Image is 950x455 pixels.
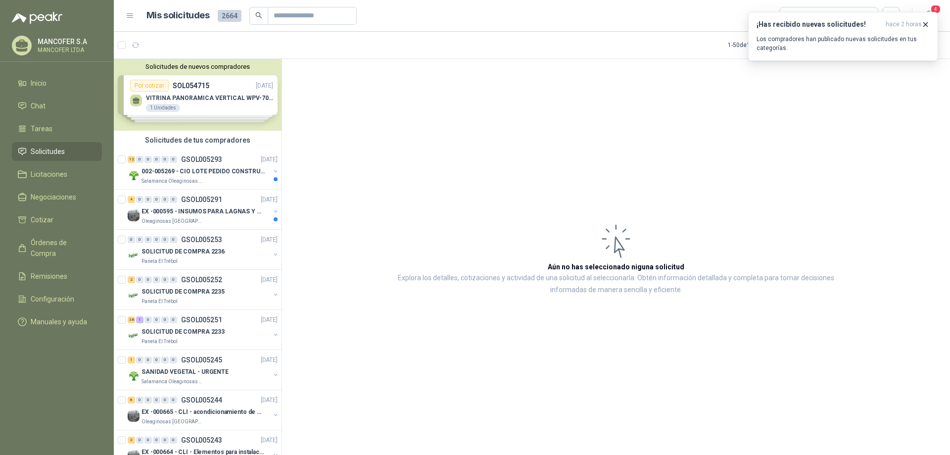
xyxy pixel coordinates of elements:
div: Solicitudes de tus compradores [114,131,282,150]
span: Manuales y ayuda [31,316,87,327]
span: Remisiones [31,271,67,282]
img: Company Logo [128,370,140,382]
div: 0 [144,356,152,363]
button: Solicitudes de nuevos compradores [118,63,278,70]
p: GSOL005291 [181,196,222,203]
a: Remisiones [12,267,102,286]
p: SOLICITUD DE COMPRA 2235 [142,287,225,297]
p: [DATE] [261,195,278,204]
div: 3 [128,437,135,444]
p: GSOL005244 [181,397,222,404]
div: 6 [128,397,135,404]
img: Company Logo [128,169,140,181]
div: 0 [144,236,152,243]
span: 2664 [218,10,241,22]
p: Los compradores han publicado nuevas solicitudes en tus categorías. [757,35,930,52]
div: 0 [170,316,177,323]
span: Cotizar [31,214,53,225]
div: 0 [136,236,143,243]
a: Manuales y ayuda [12,312,102,331]
div: 0 [161,397,169,404]
h3: Aún no has seleccionado niguna solicitud [548,261,684,272]
h3: ¡Has recibido nuevas solicitudes! [757,20,882,29]
p: [DATE] [261,436,278,445]
div: 0 [161,196,169,203]
div: 0 [161,156,169,163]
div: 1 [136,316,143,323]
p: MANCOFER S.A [38,38,99,45]
a: 38 1 0 0 0 0 GSOL005251[DATE] Company LogoSOLICITUD DE COMPRA 2233Panela El Trébol [128,314,280,346]
span: Configuración [31,294,74,304]
span: Tareas [31,123,52,134]
div: 0 [161,236,169,243]
div: 0 [170,156,177,163]
div: 0 [128,236,135,243]
p: 002-005269 - CIO LOTE PEDIDO CONSTRUCCION [142,167,265,176]
p: GSOL005245 [181,356,222,363]
div: 0 [136,276,143,283]
div: 0 [153,196,160,203]
a: 4 0 0 0 0 0 GSOL005291[DATE] Company LogoEX -000595 - INSUMOS PARA LAGNAS Y OFICINAS PLANTAOleagi... [128,194,280,225]
img: Company Logo [128,250,140,261]
p: SOLICITUD DE COMPRA 2236 [142,247,225,256]
div: 0 [136,356,143,363]
div: 1 [128,356,135,363]
span: hace 2 horas [886,20,922,29]
p: GSOL005293 [181,156,222,163]
p: Salamanca Oleaginosas SAS [142,177,204,185]
div: 0 [153,316,160,323]
p: [DATE] [261,355,278,365]
div: 0 [144,276,152,283]
div: 0 [153,356,160,363]
span: 4 [930,4,941,14]
p: EX -000595 - INSUMOS PARA LAGNAS Y OFICINAS PLANTA [142,207,265,216]
p: MANCOFER LTDA [38,47,99,53]
span: search [255,12,262,19]
p: GSOL005252 [181,276,222,283]
a: Cotizar [12,210,102,229]
span: Licitaciones [31,169,67,180]
h1: Mis solicitudes [146,8,210,23]
p: [DATE] [261,235,278,245]
div: 0 [144,316,152,323]
p: Panela El Trébol [142,257,178,265]
span: Negociaciones [31,192,76,202]
div: 0 [170,276,177,283]
p: Salamanca Oleaginosas SAS [142,378,204,386]
p: Panela El Trébol [142,338,178,346]
img: Logo peakr [12,12,62,24]
a: 2 0 0 0 0 0 GSOL005252[DATE] Company LogoSOLICITUD DE COMPRA 2235Panela El Trébol [128,274,280,305]
div: 0 [170,397,177,404]
img: Company Logo [128,209,140,221]
img: Company Logo [128,330,140,342]
button: 4 [920,7,938,25]
div: 0 [153,156,160,163]
div: 0 [144,397,152,404]
div: 0 [170,236,177,243]
div: Solicitudes de nuevos compradoresPor cotizarSOL054715[DATE] VITRINA PANORAMICA VERTICAL WPV-700FA... [114,59,282,131]
div: 0 [153,397,160,404]
img: Company Logo [128,290,140,302]
span: Inicio [31,78,47,89]
div: 0 [153,276,160,283]
div: 0 [161,276,169,283]
div: 0 [144,196,152,203]
p: Oleaginosas [GEOGRAPHIC_DATA][PERSON_NAME] [142,418,204,426]
div: 0 [136,156,143,163]
span: Solicitudes [31,146,65,157]
p: SOLICITUD DE COMPRA 2233 [142,327,225,337]
div: 1 - 50 de 1501 [728,37,792,53]
p: GSOL005251 [181,316,222,323]
span: Chat [31,101,46,111]
p: [DATE] [261,155,278,164]
p: [DATE] [261,315,278,325]
div: 0 [136,437,143,444]
p: Explora los detalles, cotizaciones y actividad de una solicitud al seleccionarla. Obtén informaci... [381,272,851,296]
button: ¡Has recibido nuevas solicitudes!hace 2 horas Los compradores han publicado nuevas solicitudes en... [748,12,938,61]
a: Configuración [12,290,102,308]
div: 4 [128,196,135,203]
div: 0 [161,356,169,363]
div: 0 [153,236,160,243]
p: Oleaginosas [GEOGRAPHIC_DATA][PERSON_NAME] [142,217,204,225]
a: Tareas [12,119,102,138]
